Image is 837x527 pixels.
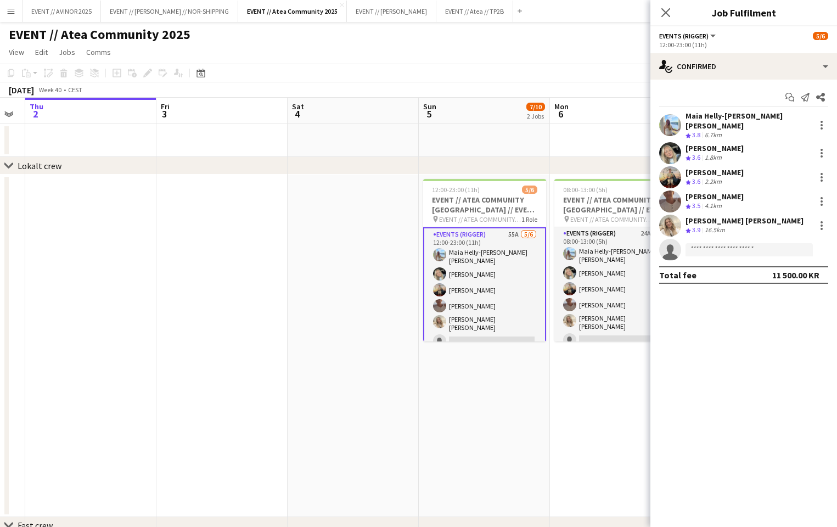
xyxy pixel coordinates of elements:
[526,103,545,111] span: 7/10
[686,143,744,153] div: [PERSON_NAME]
[9,47,24,57] span: View
[659,32,717,40] button: Events (Rigger)
[563,186,608,194] span: 08:00-13:00 (5h)
[54,45,80,59] a: Jobs
[159,108,170,120] span: 3
[692,226,700,234] span: 3.9
[686,167,744,177] div: [PERSON_NAME]
[686,192,744,201] div: [PERSON_NAME]
[9,85,34,96] div: [DATE]
[423,195,546,215] h3: EVENT // ATEA COMMUNITY [GEOGRAPHIC_DATA] // EVENT CREW
[554,102,569,111] span: Mon
[18,160,61,171] div: Lokalt crew
[522,186,537,194] span: 5/6
[238,1,347,22] button: EVENT // Atea Community 2025
[432,186,480,194] span: 12:00-23:00 (11h)
[290,108,304,120] span: 4
[422,108,436,120] span: 5
[659,41,828,49] div: 12:00-23:00 (11h)
[692,201,700,210] span: 3.5
[703,153,724,162] div: 1.8km
[703,226,727,235] div: 16.5km
[423,179,546,341] app-job-card: 12:00-23:00 (11h)5/6EVENT // ATEA COMMUNITY [GEOGRAPHIC_DATA] // EVENT CREW EVENT // ATEA COMMUNI...
[101,1,238,22] button: EVENT // [PERSON_NAME] // NOR-SHIPPING
[436,1,513,22] button: EVENT // Atea // TP2B
[423,102,436,111] span: Sun
[570,215,653,223] span: EVENT // ATEA COMMUNITY [GEOGRAPHIC_DATA] // EVENT CREW
[692,131,700,139] span: 3.8
[686,111,811,131] div: Maia Helly-[PERSON_NAME] [PERSON_NAME]
[659,270,696,281] div: Total fee
[30,102,43,111] span: Thu
[9,26,190,43] h1: EVENT // Atea Community 2025
[86,47,111,57] span: Comms
[68,86,82,94] div: CEST
[554,179,677,341] app-job-card: 08:00-13:00 (5h)5/6EVENT // ATEA COMMUNITY [GEOGRAPHIC_DATA] // EVENT CREW EVENT // ATEA COMMUNIT...
[813,32,828,40] span: 5/6
[553,108,569,120] span: 6
[703,201,724,211] div: 4.1km
[28,108,43,120] span: 2
[347,1,436,22] button: EVENT // [PERSON_NAME]
[527,112,544,120] div: 2 Jobs
[554,195,677,215] h3: EVENT // ATEA COMMUNITY [GEOGRAPHIC_DATA] // EVENT CREW
[650,5,837,20] h3: Job Fulfilment
[650,53,837,80] div: Confirmed
[439,215,521,223] span: EVENT // ATEA COMMUNITY [GEOGRAPHIC_DATA] // EVENT CREW
[31,45,52,59] a: Edit
[686,216,804,226] div: [PERSON_NAME] [PERSON_NAME]
[692,153,700,161] span: 3.6
[423,227,546,353] app-card-role: Events (Rigger)55A5/612:00-23:00 (11h)Maia Helly-[PERSON_NAME] [PERSON_NAME][PERSON_NAME][PERSON_...
[703,177,724,187] div: 2.2km
[82,45,115,59] a: Comms
[4,45,29,59] a: View
[692,177,700,186] span: 3.6
[292,102,304,111] span: Sat
[659,32,709,40] span: Events (Rigger)
[772,270,819,281] div: 11 500.00 KR
[35,47,48,57] span: Edit
[59,47,75,57] span: Jobs
[36,86,64,94] span: Week 40
[703,131,724,140] div: 6.7km
[23,1,101,22] button: EVENT // AVINOR 2025
[161,102,170,111] span: Fri
[521,215,537,223] span: 1 Role
[554,227,677,351] app-card-role: Events (Rigger)24A5/608:00-13:00 (5h)Maia Helly-[PERSON_NAME] [PERSON_NAME][PERSON_NAME][PERSON_N...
